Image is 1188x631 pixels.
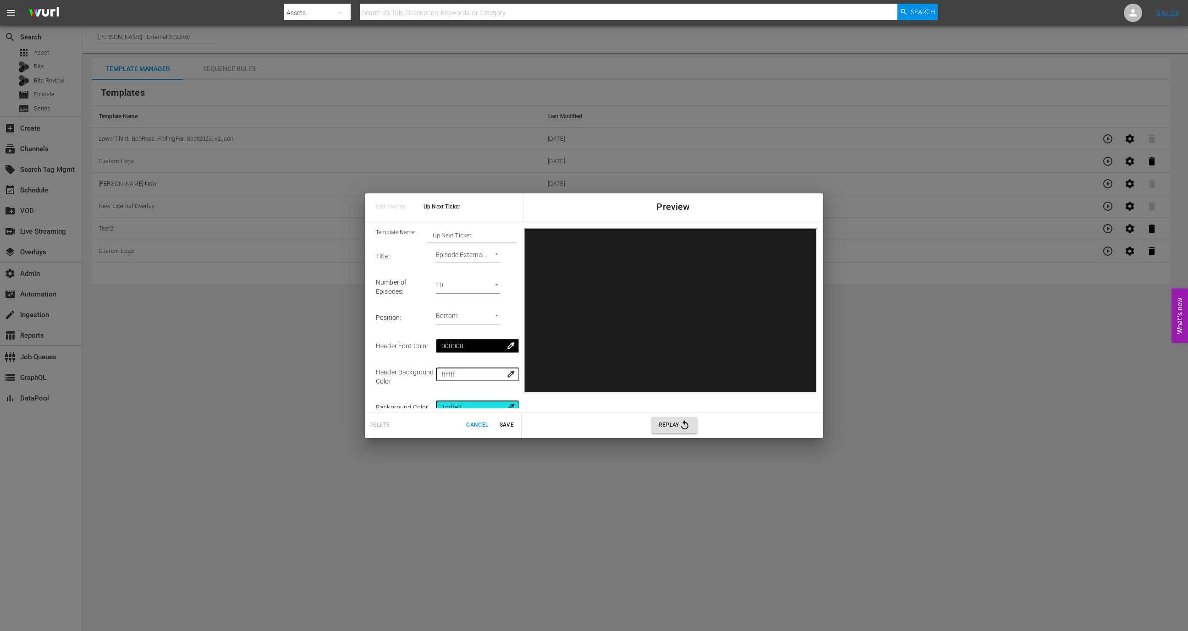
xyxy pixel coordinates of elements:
[495,420,517,430] span: Save
[911,4,935,20] span: Search
[376,270,436,303] td: Number of Episodes :
[5,7,16,18] span: menu
[376,303,436,332] td: Position :
[376,393,436,422] td: Background Color
[436,280,500,294] div: 10
[651,417,698,433] button: Replay
[506,402,516,412] span: colorize
[1155,9,1179,16] a: Sign Out
[436,311,500,324] div: Bottom
[376,229,416,242] span: Template Name:
[376,242,436,271] td: Title :
[656,202,690,212] span: Preview
[436,250,500,263] div: Episode External Title
[506,369,516,379] span: colorize
[22,2,66,24] img: ans4CAIJ8jUAAAAAAAAAAAAAAAAAAAAAAAAgQb4GAAAAAAAAAAAAAAAAAAAAAAAAJMjXAAAAAAAAAAAAAAAAAAAAAAAAgAT5G...
[506,341,516,350] span: colorize
[1171,288,1188,343] button: Open Feedback Widget
[659,420,690,431] span: Replay
[466,420,488,430] span: Cancel
[376,332,436,360] td: Header Font Color
[492,417,521,433] button: Save
[462,417,492,433] button: Cancel
[423,202,526,212] span: Up Next Ticker
[376,360,436,393] td: Header Background Color
[376,202,410,212] span: Edit Overlay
